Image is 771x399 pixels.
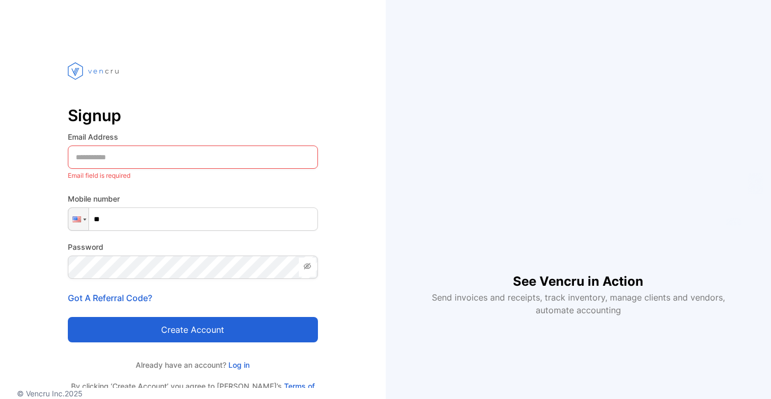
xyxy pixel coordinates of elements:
[68,208,88,230] div: United States: + 1
[68,317,318,342] button: Create account
[424,83,732,255] iframe: YouTube video player
[226,360,250,369] a: Log in
[68,292,318,304] p: Got A Referral Code?
[68,169,318,183] p: Email field is required
[68,241,318,252] label: Password
[68,42,121,99] img: vencru logo
[726,355,771,399] iframe: LiveChat chat widget
[513,255,643,291] h1: See Vencru in Action
[68,103,318,128] p: Signup
[426,291,731,316] p: Send invoices and receipts, track inventory, manage clients and vendors, automate accounting
[68,193,318,204] label: Mobile number
[68,359,318,370] p: Already have an account?
[68,131,318,142] label: Email Address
